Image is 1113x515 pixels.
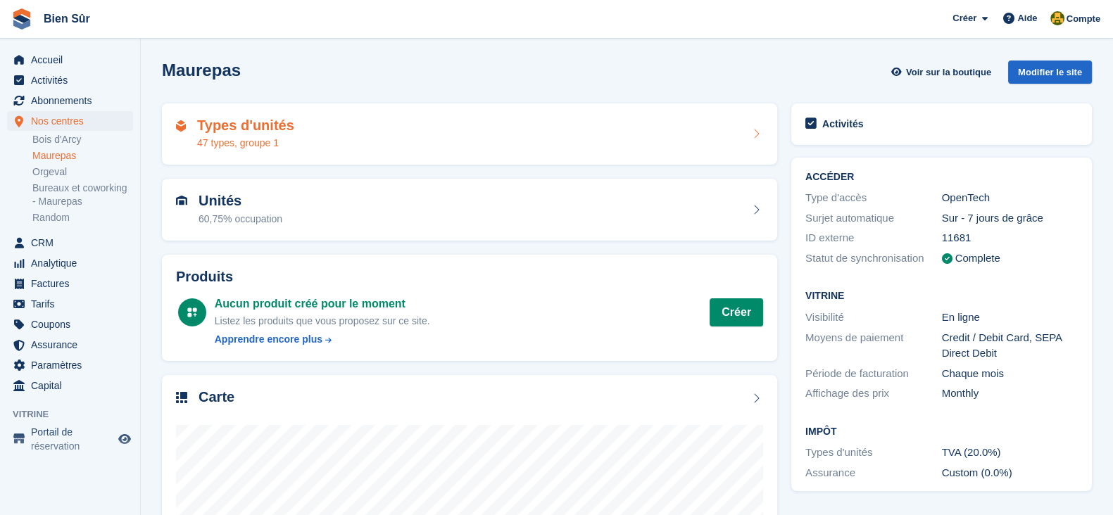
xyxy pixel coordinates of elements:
[176,120,186,132] img: unit-type-icn-2b2737a686de81e16bb02015468b77c625bbabd49415b5ef34ead5e3b44a266d.svg
[31,294,115,314] span: Tarifs
[942,465,1079,481] div: Custom (0.0%)
[7,335,133,355] a: menu
[942,310,1079,326] div: En ligne
[199,193,282,209] h2: Unités
[32,149,133,163] a: Maurepas
[31,50,115,70] span: Accueil
[7,50,133,70] a: menu
[906,65,991,80] span: Voir sur la boutique
[955,250,1000,267] div: Complete
[805,330,942,362] div: Moyens de paiement
[31,355,115,375] span: Paramètres
[942,230,1079,246] div: 11681
[7,425,133,453] a: menu
[162,103,777,165] a: Types d'unités 47 types, groupe 1
[31,376,115,395] span: Capital
[942,330,1079,362] div: Credit / Debit Card, SEPA Direct Debit
[176,196,187,205] img: unit-icn-7be61d7bf1b0ce9d3e12c5938cc71ed9869f7b940bace4675aadf7bd6d80202e.svg
[31,253,115,273] span: Analytique
[31,425,115,453] span: Portail de réservation
[805,445,942,461] div: Types d'unités
[7,355,133,375] a: menu
[1050,11,1064,25] img: Fatima Kelaaoui
[215,332,430,347] a: Apprendre encore plus
[32,165,133,179] a: Orgeval
[1017,11,1037,25] span: Aide
[31,70,115,90] span: Activités
[31,335,115,355] span: Assurance
[31,111,115,131] span: Nos centres
[942,386,1079,402] div: Monthly
[7,253,133,273] a: menu
[942,366,1079,382] div: Chaque mois
[952,11,976,25] span: Créer
[1008,61,1092,84] div: Modifier le site
[805,310,942,326] div: Visibilité
[176,392,187,403] img: map-icn-33ee37083ee616e46c38cad1a60f524a97daa1e2b2c8c0bc3eb3415660979fc1.svg
[38,7,96,30] a: Bien Sûr
[199,389,234,405] h2: Carte
[7,274,133,293] a: menu
[116,431,133,447] a: Boutique d'aperçu
[176,269,763,285] h2: Produits
[162,61,241,80] h2: Maurepas
[7,376,133,395] a: menu
[31,91,115,110] span: Abonnements
[805,210,942,227] div: Surjet automatique
[11,8,32,30] img: stora-icon-8386f47178a22dfd0bd8f6a31ec36ba5ce8667c1dd55bd0f319d3a0aa187defe.svg
[7,294,133,314] a: menu
[215,295,430,312] div: Aucun produit créé pour le moment
[710,298,763,326] a: Créer
[942,190,1079,206] div: OpenTech
[199,212,282,227] div: 60,75% occupation
[215,332,322,347] div: Apprendre encore plus
[32,211,133,224] a: Random
[822,117,863,130] h2: Activités
[13,407,140,421] span: Vitrine
[31,314,115,334] span: Coupons
[890,61,997,84] a: Voir sur la boutique
[32,182,133,208] a: Bureaux et coworking - Maurepas
[805,230,942,246] div: ID externe
[31,274,115,293] span: Factures
[197,117,294,134] h2: Types d'unités
[805,190,942,206] div: Type d'accès
[805,291,1078,302] h2: Vitrine
[805,465,942,481] div: Assurance
[32,133,133,146] a: Bois d'Arcy
[162,179,777,241] a: Unités 60,75% occupation
[805,172,1078,183] h2: ACCÉDER
[1067,12,1100,26] span: Compte
[7,233,133,253] a: menu
[197,136,294,151] div: 47 types, groupe 1
[805,426,1078,438] h2: Impôt
[215,315,430,326] span: Listez les produits que vous proposez sur ce site.
[805,366,942,382] div: Période de facturation
[805,386,942,402] div: Affichage des prix
[942,210,1079,227] div: Sur - 7 jours de grâce
[1008,61,1092,89] a: Modifier le site
[7,91,133,110] a: menu
[7,314,133,334] a: menu
[187,307,198,318] img: custom-product-icn-white-7c27a13f52cf5f2f504a55ee73a895a1f82ff5669d69490e13668eaf7ade3bb5.svg
[31,233,115,253] span: CRM
[7,70,133,90] a: menu
[942,445,1079,461] div: TVA (20.0%)
[7,111,133,131] a: menu
[805,250,942,267] div: Statut de synchronisation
